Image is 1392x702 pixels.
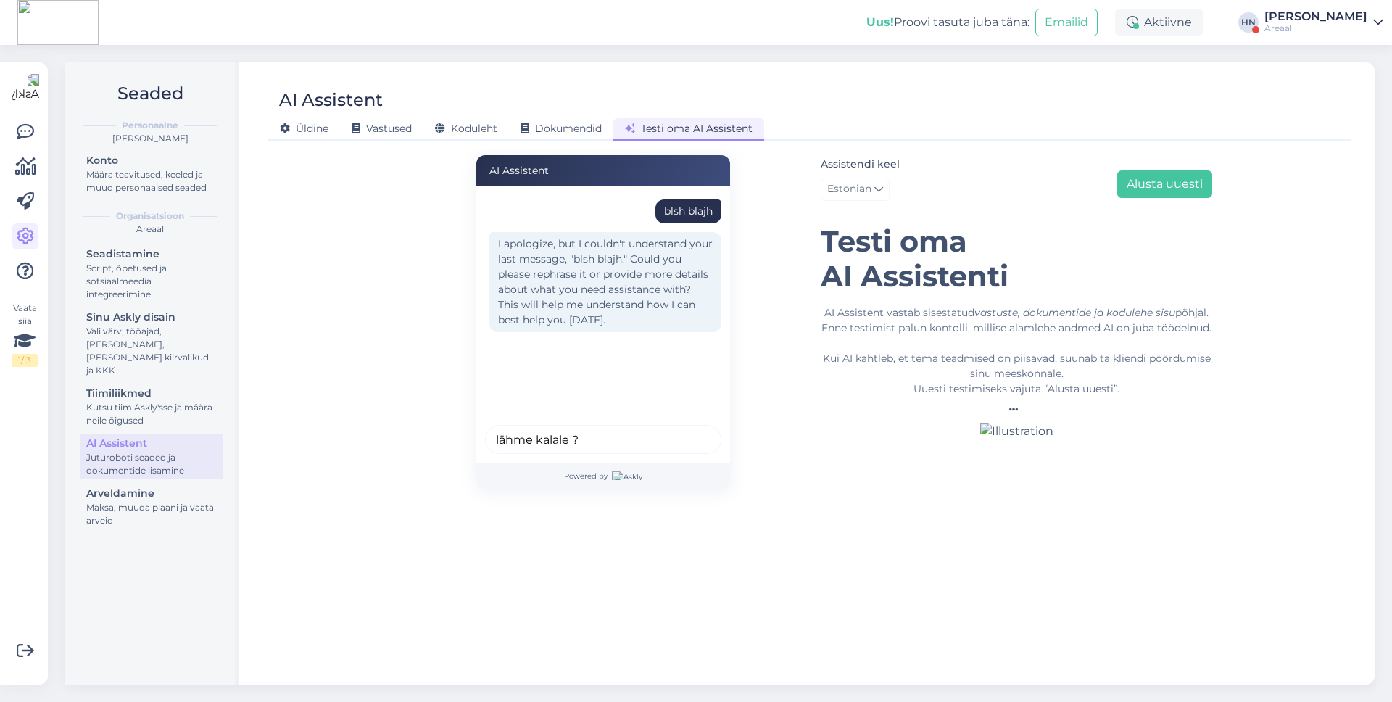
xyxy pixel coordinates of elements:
[435,122,497,135] span: Koduleht
[86,310,217,325] div: Sinu Askly disain
[80,244,223,303] a: SeadistamineScript, õpetused ja sotsiaalmeedia integreerimine
[1117,170,1212,198] button: Alusta uuesti
[122,119,178,132] b: Personaalne
[80,434,223,479] a: AI AssistentJuturoboti seaded ja dokumentide lisamine
[86,451,217,477] div: Juturoboti seaded ja dokumentide lisamine
[12,74,39,102] img: Askly Logo
[1115,9,1203,36] div: Aktiivne
[827,181,871,197] span: Estonian
[80,384,223,429] a: TiimiliikmedKutsu tiim Askly'sse ja määra neile õigused
[352,122,412,135] span: Vastused
[86,325,217,377] div: Vali värv, tööajad, [PERSON_NAME], [PERSON_NAME] kiirvalikud ja KKK
[12,354,38,367] div: 1 / 3
[86,262,217,301] div: Script, õpetused ja sotsiaalmeedia integreerimine
[980,423,1053,440] img: Illustration
[116,210,184,223] b: Organisatsioon
[664,204,713,219] div: blsh blajh
[77,80,223,107] h2: Seaded
[279,86,383,114] div: AI Assistent
[821,178,890,201] a: Estonian
[86,386,217,401] div: Tiimiliikmed
[1264,11,1383,34] a: [PERSON_NAME]Areaal
[1264,11,1367,22] div: [PERSON_NAME]
[86,436,217,451] div: AI Assistent
[12,302,38,367] div: Vaata siia
[974,306,1175,319] i: vastuste, dokumentide ja kodulehe sisu
[1264,22,1367,34] div: Areaal
[77,223,223,236] div: Areaal
[866,14,1029,31] div: Proovi tasuta juba täna:
[521,122,602,135] span: Dokumendid
[280,122,328,135] span: Üldine
[86,247,217,262] div: Seadistamine
[625,122,753,135] span: Testi oma AI Assistent
[86,401,217,427] div: Kutsu tiim Askly'sse ja määra neile õigused
[1035,9,1098,36] button: Emailid
[564,471,642,482] span: Powered by
[80,484,223,529] a: ArveldamineMaksa, muuda plaani ja vaata arveid
[1238,12,1259,33] div: HN
[485,425,721,454] input: Kirjuta oma küsimus siia
[80,307,223,379] a: Sinu Askly disainVali värv, tööajad, [PERSON_NAME], [PERSON_NAME] kiirvalikud ja KKK
[86,486,217,501] div: Arveldamine
[80,151,223,197] a: KontoMäära teavitused, keeled ja muud personaalsed seaded
[77,132,223,145] div: [PERSON_NAME]
[489,232,721,332] div: I apologize, but I couldn't understand your last message, "blsh blajh." Could you please rephrase...
[821,305,1212,397] div: AI Assistent vastab sisestatud põhjal. Enne testimist palun kontolli, millise alamlehe andmed AI ...
[821,157,900,172] label: Assistendi keel
[612,471,642,480] img: Askly
[86,501,217,527] div: Maksa, muuda plaani ja vaata arveid
[476,155,730,186] div: AI Assistent
[866,15,894,29] b: Uus!
[86,168,217,194] div: Määra teavitused, keeled ja muud personaalsed seaded
[86,153,217,168] div: Konto
[821,224,1212,294] h1: Testi oma AI Assistenti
